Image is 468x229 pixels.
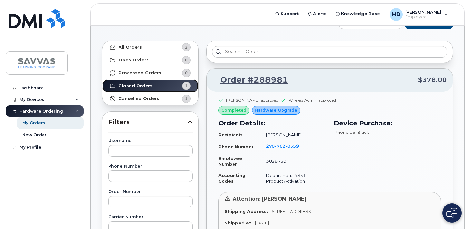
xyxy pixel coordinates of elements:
a: Closed Orders1 [102,79,198,92]
a: All Orders2 [102,41,198,54]
span: MB [392,11,400,18]
span: 0 [185,57,188,63]
strong: Cancelled Orders [119,96,159,101]
span: Alerts [313,11,327,17]
strong: Employee Number [218,156,242,167]
span: [STREET_ADDRESS] [271,209,312,214]
span: completed [221,107,246,113]
span: Filters [108,117,187,127]
span: Hardware Upgrade [255,107,297,113]
label: Order Number [108,190,193,194]
span: , Black [355,130,369,135]
div: [PERSON_NAME] approved [226,97,278,103]
label: Username [108,139,193,143]
span: Employee [405,14,441,20]
a: 2707020559 [266,143,307,149]
span: iPhone 15 [334,130,355,135]
a: Support [271,7,303,20]
a: Cancelled Orders1 [102,92,198,105]
strong: Recipient: [218,132,242,137]
span: 702 [275,143,285,149]
span: Orders [114,18,150,28]
a: Order #288981 [213,74,288,86]
span: $378.00 [418,75,447,85]
span: Support [281,11,299,17]
strong: Accounting Codes: [218,173,245,184]
div: Wireless Admin approved [289,97,336,103]
label: Carrier Number [108,215,193,219]
span: [PERSON_NAME] [405,9,441,14]
h3: Order Details: [218,118,326,128]
strong: Shipping Address: [225,209,268,214]
strong: Shipped At: [225,220,253,225]
span: Attention: [PERSON_NAME] [233,196,307,202]
label: Phone Number [108,164,193,169]
span: 2 [185,44,188,50]
span: 1 [185,96,188,102]
td: Department: 4S31 - Product Activation [260,170,326,187]
input: Search in orders [212,46,447,58]
strong: Processed Orders [119,70,161,76]
strong: Open Orders [119,58,149,63]
strong: Closed Orders [119,83,153,88]
span: Knowledge Base [341,11,380,17]
a: Processed Orders0 [102,67,198,79]
span: [DATE] [255,220,269,225]
span: 0559 [285,143,299,149]
a: Alerts [303,7,331,20]
span: 1 [185,83,188,89]
span: 0 [185,70,188,76]
div: Madison Burris [385,8,453,21]
img: Open chat [446,208,457,218]
a: Knowledge Base [331,7,385,20]
td: 3028730 [260,153,326,170]
strong: All Orders [119,45,142,50]
a: Open Orders0 [102,54,198,67]
span: 270 [266,143,299,149]
strong: Phone Number [218,144,253,149]
h3: Device Purchase: [334,118,441,128]
td: [PERSON_NAME] [260,129,326,141]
